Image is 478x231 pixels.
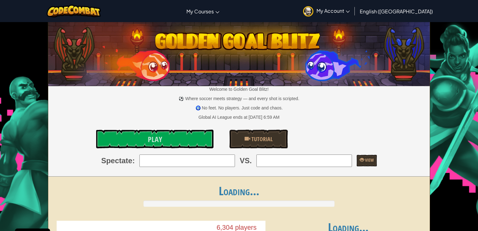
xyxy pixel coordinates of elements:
p: ⚽ Where soccer meets strategy — and every shot is scripted. [48,95,430,102]
span: Tutorial [250,135,273,143]
span: VS. [240,155,252,166]
span: View [364,157,374,163]
span: My Courses [186,8,214,15]
a: My Courses [183,3,223,20]
span: My Account [316,7,350,14]
span: : [132,155,135,166]
a: Tutorial [229,130,288,148]
img: avatar [303,6,313,16]
span: English ([GEOGRAPHIC_DATA]) [360,8,433,15]
div: Global AI League ends at [DATE] 6:59 AM [199,114,279,120]
span: Play [148,134,162,144]
span: Spectate [101,155,132,166]
p: Welcome to Golden Goal Blitz! [48,86,430,92]
p: 🧿 No feet. No players. Just code and chaos. [48,105,430,111]
img: Golden Goal [48,20,430,86]
a: My Account [300,1,353,21]
img: CodeCombat logo [47,5,101,17]
a: English ([GEOGRAPHIC_DATA]) [357,3,436,20]
h1: Loading... [48,184,430,197]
